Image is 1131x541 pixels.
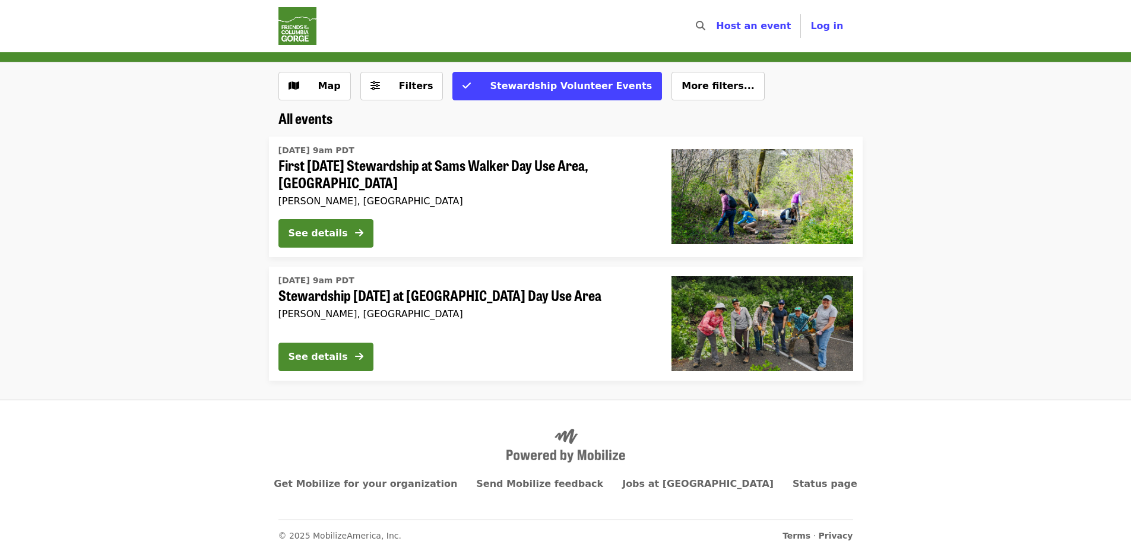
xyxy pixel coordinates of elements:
[278,308,652,319] div: [PERSON_NAME], [GEOGRAPHIC_DATA]
[289,226,348,241] div: See details
[671,149,853,244] img: First Saturday Stewardship at Sams Walker Day Use Area, WA organized by Friends Of The Columbia G...
[462,80,471,91] i: check icon
[819,531,853,540] a: Privacy
[289,80,299,91] i: map icon
[801,14,853,38] button: Log in
[278,7,316,45] img: Friends Of The Columbia Gorge - Home
[355,351,363,362] i: arrow-right icon
[278,107,332,128] span: All events
[289,350,348,364] div: See details
[696,20,705,31] i: search icon
[278,195,652,207] div: [PERSON_NAME], [GEOGRAPHIC_DATA]
[671,276,853,371] img: Stewardship Saturday at St. Cloud Day Use Area organized by Friends Of The Columbia Gorge
[671,72,765,100] button: More filters...
[810,20,843,31] span: Log in
[278,157,652,191] span: First [DATE] Stewardship at Sams Walker Day Use Area, [GEOGRAPHIC_DATA]
[506,429,625,463] img: Powered by Mobilize
[278,144,354,157] time: [DATE] 9am PDT
[490,80,652,91] span: Stewardship Volunteer Events
[278,343,373,371] button: See details
[278,274,354,287] time: [DATE] 9am PDT
[712,12,722,40] input: Search
[278,287,652,304] span: Stewardship [DATE] at [GEOGRAPHIC_DATA] Day Use Area
[622,478,774,489] a: Jobs at [GEOGRAPHIC_DATA]
[274,478,457,489] a: Get Mobilize for your organization
[370,80,380,91] i: sliders-h icon
[318,80,341,91] span: Map
[476,478,603,489] a: Send Mobilize feedback
[682,80,755,91] span: More filters...
[452,72,662,100] button: Stewardship Volunteer Events
[399,80,433,91] span: Filters
[278,72,351,100] button: Show map view
[278,477,853,491] nav: Primary footer navigation
[793,478,857,489] a: Status page
[278,219,373,248] button: See details
[782,531,810,540] a: Terms
[360,72,443,100] button: Filters (0 selected)
[355,227,363,239] i: arrow-right icon
[278,531,402,540] span: © 2025 MobilizeAmerica, Inc.
[716,20,791,31] a: Host an event
[269,137,863,257] a: See details for "First Saturday Stewardship at Sams Walker Day Use Area, WA"
[269,267,863,381] a: See details for "Stewardship Saturday at St. Cloud Day Use Area"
